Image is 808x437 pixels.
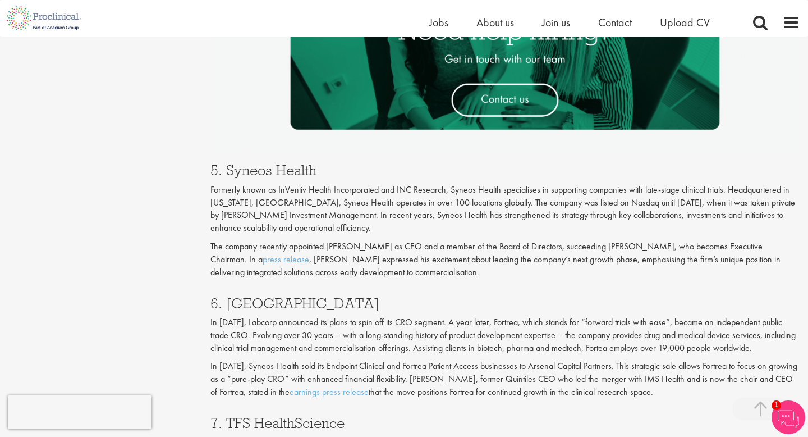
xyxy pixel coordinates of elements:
[772,400,805,434] img: Chatbot
[660,15,710,30] a: Upload CV
[476,15,514,30] a: About us
[772,400,781,410] span: 1
[210,316,800,355] p: In [DATE], Labcorp announced its plans to spin off its CRO segment. A year later, Fortrea, which ...
[429,15,448,30] a: Jobs
[210,360,800,399] p: In [DATE], Syneos Health sold its Endpoint Clinical and Fortrea Patient Access businesses to Arse...
[263,253,309,265] a: press release
[210,296,800,311] h3: 6. [GEOGRAPHIC_DATA]
[210,184,800,235] p: Formerly known as InVentiv Health Incorporated and INC Research, Syneos Health specialises in sup...
[8,395,151,429] iframe: reCAPTCHA
[210,163,800,177] h3: 5. Syneos Health
[210,240,800,279] p: The company recently appointed [PERSON_NAME] as CEO and a member of the Board of Directors, succe...
[290,386,369,398] a: earnings press release
[210,416,800,430] h3: 7. TFS HealthScience
[542,15,570,30] a: Join us
[598,15,632,30] a: Contact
